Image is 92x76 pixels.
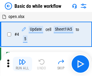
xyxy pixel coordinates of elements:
button: Skip [51,57,71,71]
div: 5 [23,35,27,43]
div: cell [46,27,51,32]
img: Skip [57,58,65,65]
button: Run All [13,57,32,71]
div: Update [29,26,43,33]
img: Run All [19,58,26,65]
img: Back [5,2,12,10]
span: # 4 [14,32,19,37]
span: open.xlsx [8,14,24,19]
div: Skip [57,66,65,70]
div: Basic do while workflow [14,3,61,9]
img: Support [72,4,77,8]
div: Sheet1!A5 [54,26,73,33]
img: Main button [75,59,85,69]
img: Settings menu [80,2,87,10]
div: to [76,27,79,32]
div: Run All [16,66,29,70]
